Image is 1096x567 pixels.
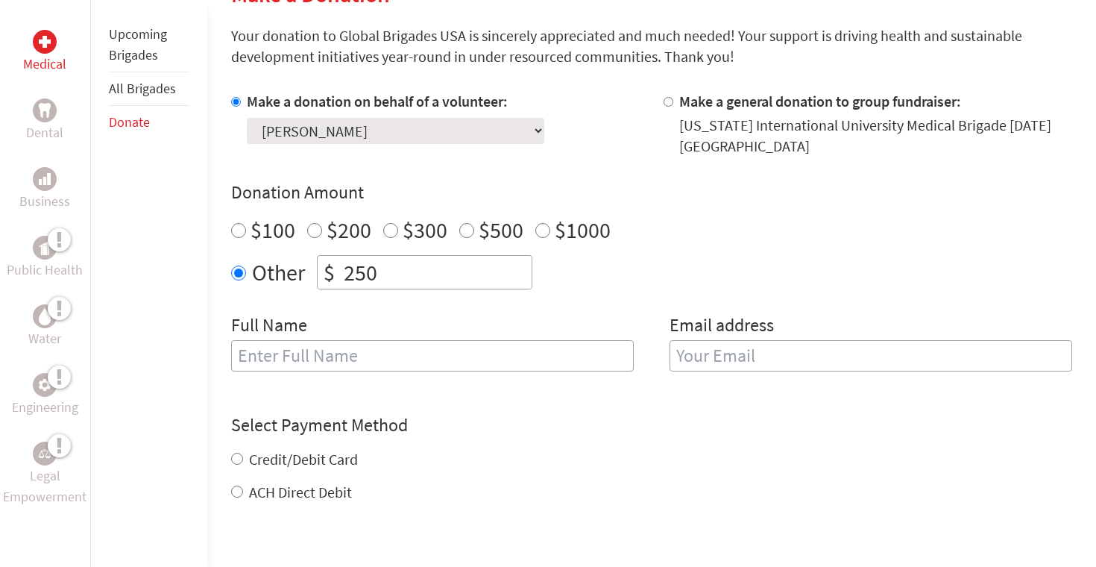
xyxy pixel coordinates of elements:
li: All Brigades [109,72,189,106]
div: [US_STATE] International University Medical Brigade [DATE] [GEOGRAPHIC_DATA] [679,115,1072,157]
p: Legal Empowerment [3,466,87,507]
li: Donate [109,106,189,139]
div: $ [318,256,341,289]
img: Dental [39,103,51,117]
p: Medical [23,54,66,75]
label: Other [252,255,305,289]
a: WaterWater [28,304,61,349]
label: Credit/Debit Card [249,450,358,469]
div: Engineering [33,373,57,397]
img: Legal Empowerment [39,449,51,458]
input: Enter Full Name [231,340,634,372]
p: Dental [26,122,63,143]
img: Medical [39,36,51,48]
img: Water [39,307,51,325]
img: Business [39,173,51,185]
a: Donate [109,113,150,131]
h4: Select Payment Method [231,413,1072,437]
img: Public Health [39,240,51,255]
p: Business [19,191,70,212]
label: $1000 [555,216,611,244]
div: Public Health [33,236,57,260]
p: Water [28,328,61,349]
a: All Brigades [109,80,176,97]
a: BusinessBusiness [19,167,70,212]
div: Legal Empowerment [33,442,57,466]
p: Public Health [7,260,83,281]
div: Medical [33,30,57,54]
img: Engineering [39,379,51,391]
p: Engineering [12,397,78,418]
a: Upcoming Brigades [109,25,167,63]
a: MedicalMedical [23,30,66,75]
label: $100 [251,216,295,244]
label: Email address [670,313,774,340]
a: EngineeringEngineering [12,373,78,418]
label: Make a donation on behalf of a volunteer: [247,92,508,110]
label: $500 [479,216,523,244]
label: $200 [327,216,371,244]
div: Water [33,304,57,328]
label: $300 [403,216,447,244]
p: Your donation to Global Brigades USA is sincerely appreciated and much needed! Your support is dr... [231,25,1072,67]
input: Enter Amount [341,256,532,289]
label: ACH Direct Debit [249,483,352,501]
label: Make a general donation to group fundraiser: [679,92,961,110]
a: Legal EmpowermentLegal Empowerment [3,442,87,507]
div: Dental [33,98,57,122]
a: Public HealthPublic Health [7,236,83,281]
input: Your Email [670,340,1072,372]
div: Business [33,167,57,191]
a: DentalDental [26,98,63,143]
h4: Donation Amount [231,181,1072,204]
li: Upcoming Brigades [109,18,189,72]
label: Full Name [231,313,307,340]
